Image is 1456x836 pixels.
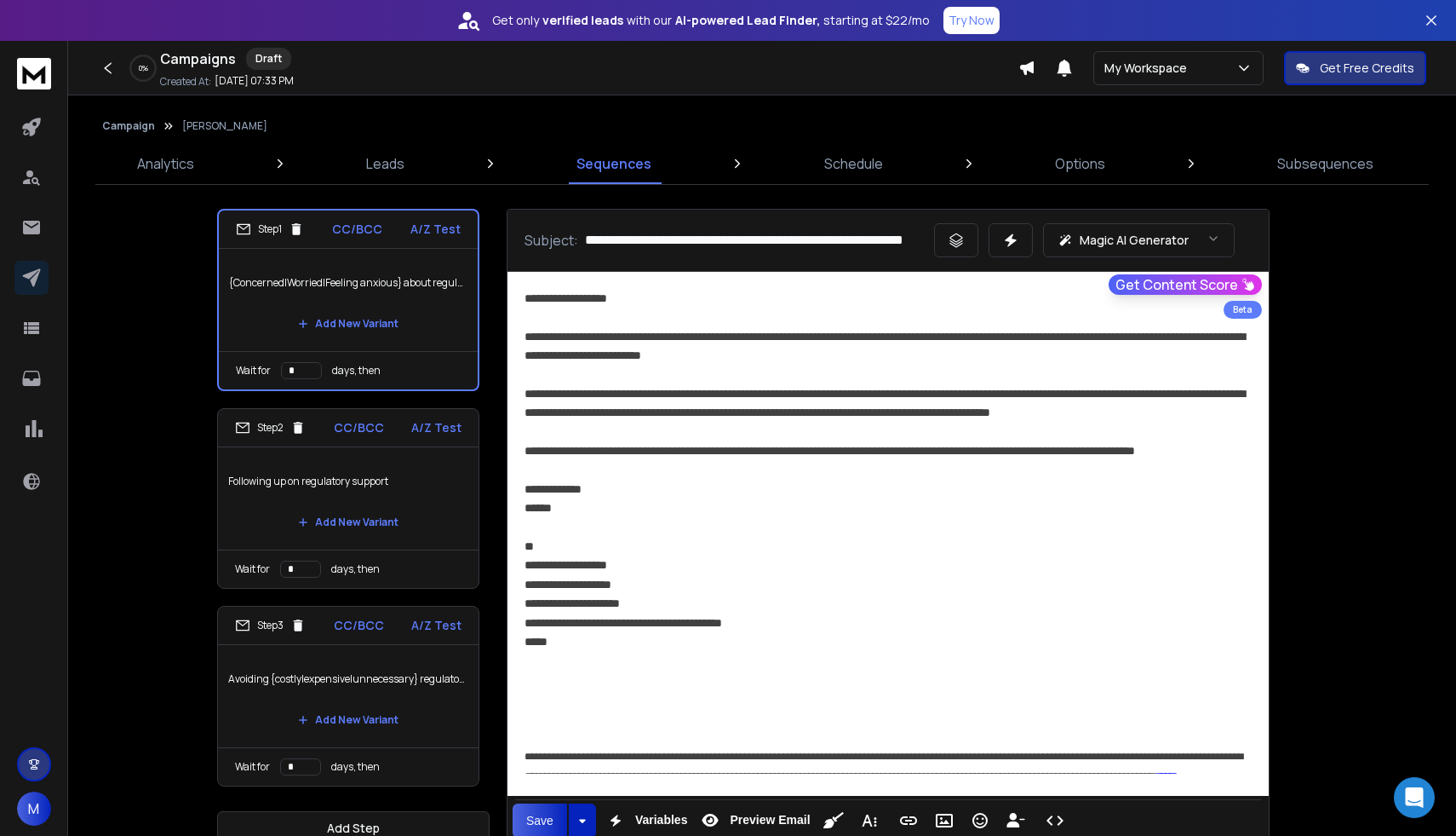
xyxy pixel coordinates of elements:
[236,364,271,378] p: Wait for
[410,221,461,238] p: A/Z Test
[1080,232,1189,249] p: Magic AI Generator
[542,12,623,29] strong: verified leads
[215,74,294,88] p: [DATE] 07:33 PM
[492,12,930,29] p: Get only with our starting at $22/mo
[1394,777,1435,818] div: Open Intercom Messenger
[411,617,461,634] p: A/Z Test
[284,505,412,539] button: Add New Variant
[1267,143,1384,184] a: Subsequences
[236,222,304,237] div: Step 1
[284,703,412,737] button: Add New Variant
[1224,301,1262,319] div: Beta
[726,813,813,827] span: Preview Email
[943,7,1000,34] button: Try Now
[1045,143,1115,184] a: Options
[525,230,578,251] p: Subject:
[17,792,51,826] button: M
[332,221,382,238] p: CC/BCC
[182,119,267,133] p: [PERSON_NAME]
[949,12,995,29] p: Try Now
[17,58,51,89] img: logo
[137,153,194,174] p: Analytics
[229,259,467,307] p: {Concerned|Worried|Feeling anxious} about regulatory scrutiny?
[1109,274,1262,295] button: Get Content Score
[228,655,468,703] p: Avoiding {costly|expensive|unnecessary} regulatory delays
[332,364,381,378] p: days, then
[411,419,461,436] p: A/Z Test
[246,48,291,70] div: Draft
[235,562,270,576] p: Wait for
[217,209,479,391] li: Step1CC/BCCA/Z Test{Concerned|Worried|Feeling anxious} about regulatory scrutiny?Add New VariantW...
[127,143,204,184] a: Analytics
[334,617,384,634] p: CC/BCC
[1104,60,1194,77] p: My Workspace
[576,153,651,174] p: Sequences
[235,420,306,435] div: Step 2
[632,813,691,827] span: Variables
[235,760,270,774] p: Wait for
[334,419,384,436] p: CC/BCC
[824,153,883,174] p: Schedule
[566,143,662,184] a: Sequences
[366,153,404,174] p: Leads
[217,606,479,787] li: Step3CC/BCCA/Z TestAvoiding {costly|expensive|unnecessary} regulatory delaysAdd New VariantWait f...
[235,618,306,633] div: Step 3
[675,12,820,29] strong: AI-powered Lead Finder,
[102,119,155,133] button: Campaign
[1284,51,1426,85] button: Get Free Credits
[284,307,412,341] button: Add New Variant
[160,75,211,89] p: Created At:
[1055,153,1105,174] p: Options
[331,760,380,774] p: days, then
[139,63,148,73] p: 0 %
[1043,223,1235,257] button: Magic AI Generator
[331,562,380,576] p: days, then
[160,49,236,69] h1: Campaigns
[814,143,893,184] a: Schedule
[228,458,468,505] p: Following up on regulatory support
[1320,60,1414,77] p: Get Free Credits
[356,143,415,184] a: Leads
[217,408,479,589] li: Step2CC/BCCA/Z TestFollowing up on regulatory supportAdd New VariantWait fordays, then
[1277,153,1373,174] p: Subsequences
